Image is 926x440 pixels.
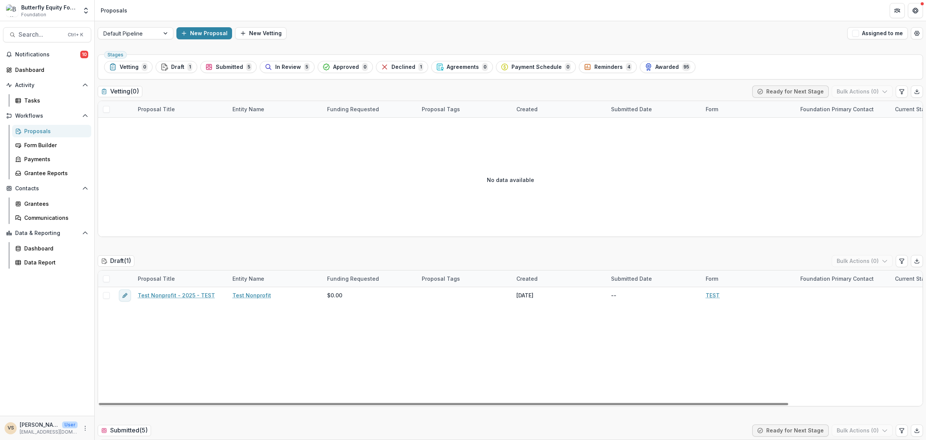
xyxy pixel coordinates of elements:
[911,255,923,267] button: Export table data
[512,271,606,287] div: Created
[133,101,228,117] div: Proposal Title
[24,258,85,266] div: Data Report
[417,101,512,117] div: Proposal Tags
[655,64,679,70] span: Awarded
[701,271,796,287] div: Form
[796,271,890,287] div: Foundation Primary Contact
[12,211,91,224] a: Communications
[417,275,465,283] div: Proposal Tags
[142,63,148,71] span: 0
[24,169,85,177] div: Grantee Reports
[682,63,691,71] span: 95
[133,271,228,287] div: Proposal Title
[228,271,323,287] div: Entity Name
[516,291,533,299] div: [DATE]
[417,105,465,113] div: Proposal Tags
[24,141,85,149] div: Form Builder
[579,61,637,73] button: Reminders4
[12,167,91,179] a: Grantee Reports
[24,200,85,208] div: Grantees
[119,289,131,302] button: edit
[12,256,91,269] a: Data Report
[323,101,417,117] div: Funding Requested
[24,96,85,104] div: Tasks
[890,3,905,18] button: Partners
[98,5,130,16] nav: breadcrumb
[487,176,534,184] p: No data available
[606,105,656,113] div: Submitted Date
[12,125,91,137] a: Proposals
[606,275,656,283] div: Submitted Date
[98,425,151,436] h2: Submitted ( 5 )
[3,27,91,42] button: Search...
[15,185,79,192] span: Contacts
[496,61,576,73] button: Payment Schedule0
[246,63,252,71] span: 5
[133,105,179,113] div: Proposal Title
[19,31,63,38] span: Search...
[21,3,78,11] div: Butterfly Equity Foundation
[24,214,85,222] div: Communications
[3,64,91,76] a: Dashboard
[482,63,488,71] span: 0
[235,27,287,39] button: New Vetting
[752,86,829,98] button: Ready for Next Stage
[98,86,142,97] h2: Vetting ( 0 )
[138,291,215,299] a: Test Nonprofit - 2025 - TEST
[626,63,632,71] span: 4
[228,275,269,283] div: Entity Name
[701,105,723,113] div: Form
[911,424,923,437] button: Export table data
[701,101,796,117] div: Form
[62,421,78,428] p: User
[706,291,720,299] a: TEST
[3,79,91,91] button: Open Activity
[323,271,417,287] div: Funding Requested
[896,255,908,267] button: Edit table settings
[12,139,91,151] a: Form Builder
[796,105,878,113] div: Foundation Primary Contact
[81,424,90,433] button: More
[512,101,606,117] div: Created
[796,275,878,283] div: Foundation Primary Contact
[260,61,315,73] button: In Review5
[701,275,723,283] div: Form
[80,51,88,58] span: 10
[228,101,323,117] div: Entity Name
[98,255,134,266] h2: Draft ( 1 )
[81,3,91,18] button: Open entity switcher
[24,127,85,135] div: Proposals
[323,275,383,283] div: Funding Requested
[606,101,701,117] div: Submitted Date
[376,61,428,73] button: Declined1
[275,64,301,70] span: In Review
[911,86,923,98] button: Export table data
[216,64,243,70] span: Submitted
[232,291,271,299] a: Test Nonprofit
[200,61,257,73] button: Submitted5
[156,61,197,73] button: Draft1
[187,63,192,71] span: 1
[20,429,78,435] p: [EMAIL_ADDRESS][DOMAIN_NAME]
[12,153,91,165] a: Payments
[15,230,79,236] span: Data & Reporting
[171,64,184,70] span: Draft
[21,11,46,18] span: Foundation
[304,63,310,71] span: 5
[108,52,123,58] span: Stages
[327,291,342,299] span: $0.00
[832,86,893,98] button: Bulk Actions (0)
[120,64,139,70] span: Vetting
[228,105,269,113] div: Entity Name
[133,275,179,283] div: Proposal Title
[12,197,91,210] a: Grantees
[15,82,79,89] span: Activity
[606,271,701,287] div: Submitted Date
[20,421,59,429] p: [PERSON_NAME]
